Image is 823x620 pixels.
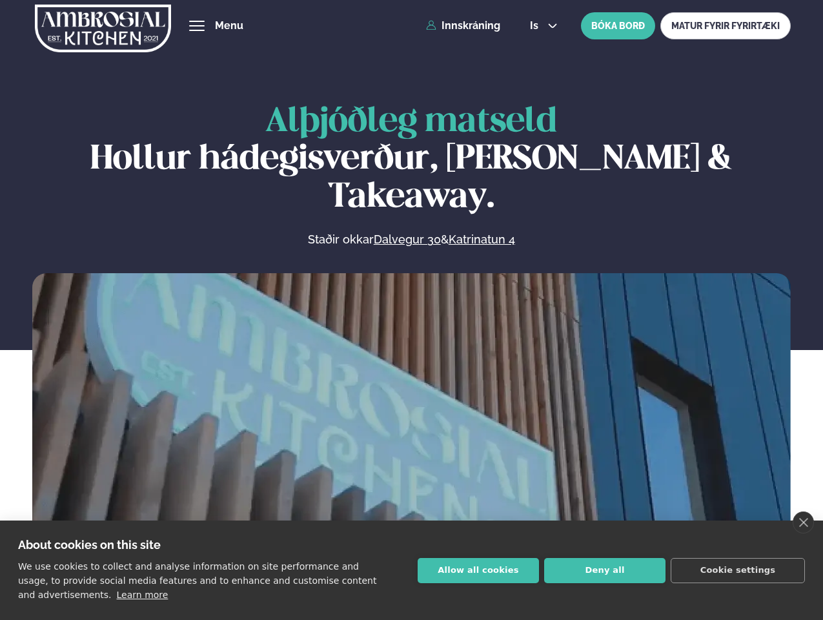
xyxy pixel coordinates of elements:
strong: About cookies on this site [18,538,161,552]
img: logo [35,2,171,55]
span: Alþjóðleg matseld [265,106,557,138]
button: BÓKA BORÐ [581,12,655,39]
a: Learn more [117,590,168,600]
h1: Hollur hádegisverður, [PERSON_NAME] & Takeaway. [32,103,791,216]
a: Dalvegur 30 [374,232,441,247]
span: is [530,21,542,31]
button: hamburger [189,18,205,34]
button: Allow all cookies [418,558,539,583]
a: MATUR FYRIR FYRIRTÆKI [660,12,791,39]
button: Cookie settings [671,558,805,583]
a: close [793,512,814,533]
p: Staðir okkar & [167,232,655,247]
button: Deny all [544,558,666,583]
a: Innskráning [426,20,500,32]
a: Katrinatun 4 [449,232,515,247]
button: is [520,21,568,31]
p: We use cookies to collect and analyse information on site performance and usage, to provide socia... [18,561,376,600]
